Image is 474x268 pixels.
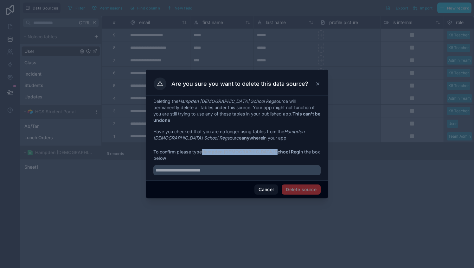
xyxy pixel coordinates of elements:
p: Deleting the source will permanently delete all tables under this source. Your app might not func... [153,98,321,123]
strong: anywhere [241,135,263,140]
span: To confirm please type in the box below [153,149,321,161]
p: Have you checked that you are no longer using tables from the source in your app [153,128,321,141]
em: Hampden [DEMOGRAPHIC_DATA] School Reg [178,98,274,104]
button: Cancel [254,184,278,195]
h3: Are you sure you want to delete this data source? [171,80,308,88]
strong: Hampden [DEMOGRAPHIC_DATA] School Reg [202,149,299,154]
